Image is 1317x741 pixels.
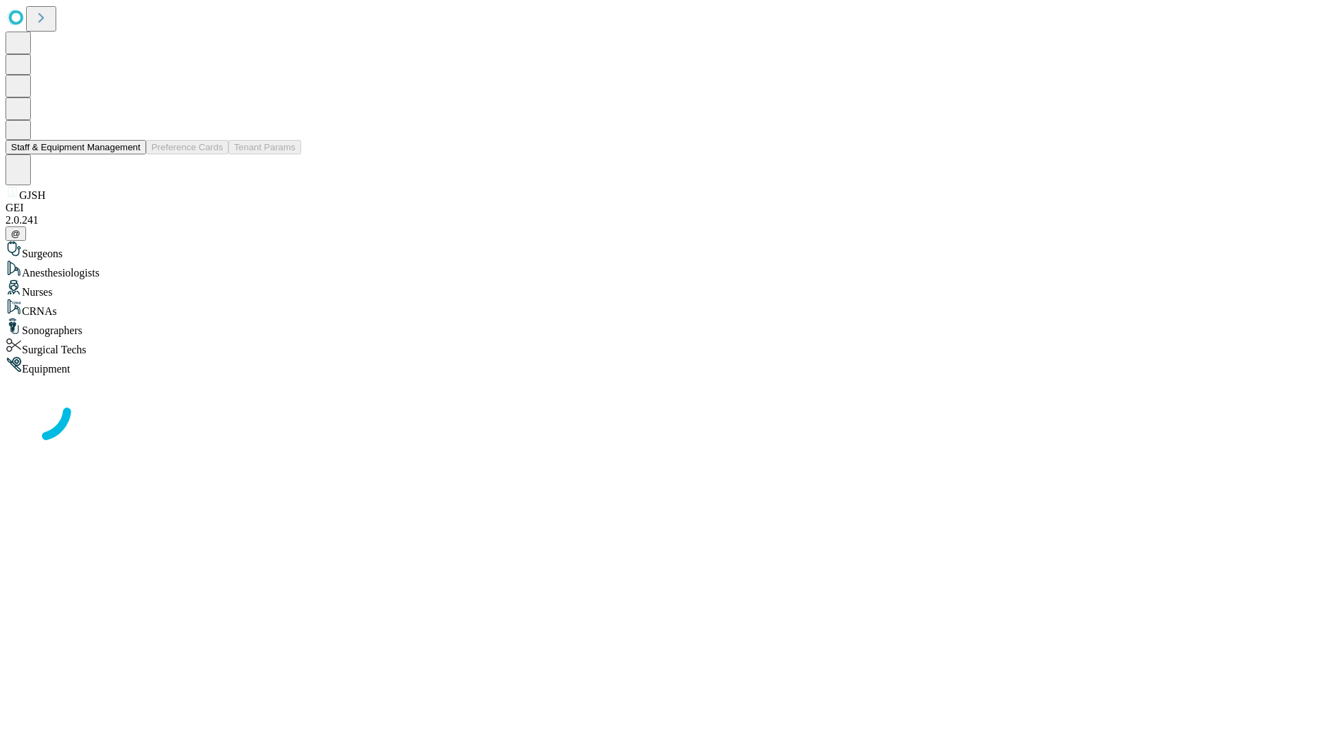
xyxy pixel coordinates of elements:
[5,356,1312,375] div: Equipment
[5,279,1312,298] div: Nurses
[5,226,26,241] button: @
[5,337,1312,356] div: Surgical Techs
[5,241,1312,260] div: Surgeons
[5,260,1312,279] div: Anesthesiologists
[5,140,146,154] button: Staff & Equipment Management
[5,298,1312,318] div: CRNAs
[146,140,228,154] button: Preference Cards
[19,189,45,201] span: GJSH
[11,228,21,239] span: @
[5,214,1312,226] div: 2.0.241
[228,140,301,154] button: Tenant Params
[5,202,1312,214] div: GEI
[5,318,1312,337] div: Sonographers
